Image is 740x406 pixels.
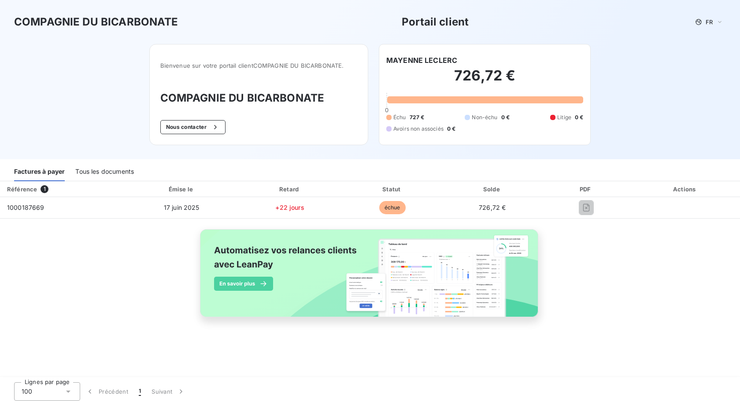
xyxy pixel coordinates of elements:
[160,90,357,106] h3: COMPAGNIE DU BICARBONATE
[139,387,141,396] span: 1
[632,185,738,194] div: Actions
[127,185,236,194] div: Émise le
[544,185,629,194] div: PDF
[14,14,178,30] h3: COMPAGNIE DU BICARBONATE
[41,185,48,193] span: 1
[386,55,457,66] h6: MAYENNE LECLERC
[22,387,32,396] span: 100
[445,185,540,194] div: Solde
[164,204,200,211] span: 17 juin 2025
[393,125,444,133] span: Avoirs non associés
[7,204,44,211] span: 1000187669
[575,113,583,121] span: 0 €
[75,163,134,181] div: Tous les documents
[402,14,469,30] h3: Portail client
[386,67,583,93] h2: 726,72 €
[133,382,146,401] button: 1
[160,62,357,69] span: Bienvenue sur votre portail client COMPAGNIE DU BICARBONATE .
[706,18,713,26] span: FR
[160,120,226,134] button: Nous contacter
[14,163,65,181] div: Factures à payer
[410,113,425,121] span: 727 €
[240,185,340,194] div: Retard
[479,204,506,211] span: 726,72 €
[80,382,133,401] button: Précédent
[557,113,571,121] span: Litige
[192,224,548,332] img: banner
[501,113,510,121] span: 0 €
[447,125,455,133] span: 0 €
[472,113,497,121] span: Non-échu
[385,106,388,113] span: 0
[393,113,406,121] span: Échu
[379,201,406,214] span: échue
[7,186,37,193] div: Référence
[275,204,304,211] span: +22 jours
[146,382,191,401] button: Suivant
[344,185,441,194] div: Statut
